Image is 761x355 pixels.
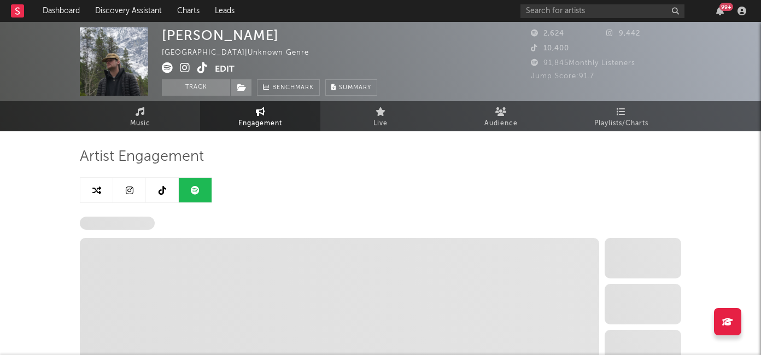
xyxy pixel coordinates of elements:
div: [PERSON_NAME] [162,27,279,43]
input: Search for artists [520,4,684,18]
span: 9,442 [606,30,640,37]
span: Benchmark [272,82,314,95]
button: 99+ [716,7,724,15]
span: Engagement [238,117,282,130]
button: Track [162,79,230,96]
span: 10,400 [531,45,569,52]
a: Engagement [200,101,320,131]
a: Audience [441,101,561,131]
a: Live [320,101,441,131]
div: [GEOGRAPHIC_DATA] | Unknown Genre [162,46,321,60]
span: Jump Score: 91.7 [531,73,594,80]
span: 91,845 Monthly Listeners [531,60,635,67]
span: 2,624 [531,30,564,37]
span: Live [373,117,388,130]
button: Edit [215,62,235,76]
span: Artist Engagement [80,150,204,164]
a: Music [80,101,200,131]
span: Audience [484,117,518,130]
span: Summary [339,85,371,91]
a: Playlists/Charts [561,101,681,131]
div: 99 + [719,3,733,11]
span: Spotify Followers [80,217,155,230]
a: Benchmark [257,79,320,96]
span: Music [130,117,150,130]
button: Summary [325,79,377,96]
span: Playlists/Charts [594,117,648,130]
